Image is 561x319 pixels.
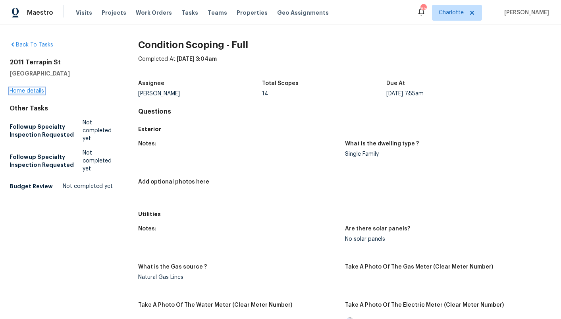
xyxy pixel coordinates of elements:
span: Work Orders [136,9,172,17]
h5: Take A Photo Of The Water Meter (Clear Meter Number) [138,302,292,308]
h5: Followup Specialty Inspection Requested [10,153,83,169]
h5: Take A Photo Of The Gas Meter (Clear Meter Number) [345,264,493,270]
div: 14 [262,91,386,97]
span: Visits [76,9,92,17]
div: [DATE] 7:55am [386,91,510,97]
div: Natural Gas Lines [138,275,338,280]
h5: Add optional photos here [138,179,209,185]
span: Geo Assignments [277,9,329,17]
div: No solar panels [345,236,545,242]
span: Not completed yet [83,149,113,173]
span: Teams [208,9,227,17]
a: Home details [10,88,44,94]
div: Completed At: [138,55,551,76]
h5: What is the Gas source ? [138,264,207,270]
h5: [GEOGRAPHIC_DATA] [10,70,113,77]
div: Single Family [345,151,545,157]
h5: Utilities [138,210,551,218]
span: Projects [102,9,126,17]
h5: Due At [386,81,405,86]
h5: Exterior [138,125,551,133]
h5: Budget Review [10,182,53,190]
div: Other Tasks [10,104,113,112]
h5: Total Scopes [262,81,299,86]
h5: Notes: [138,141,156,147]
span: Not completed yet [83,119,113,143]
span: Charlotte [439,9,464,17]
span: [DATE] 3:04am [177,56,217,62]
span: Not completed yet [63,182,113,190]
h5: What is the dwelling type ? [345,141,419,147]
h5: Take A Photo Of The Electric Meter (Clear Meter Number) [345,302,504,308]
h2: 2011 Terrapin St [10,58,113,66]
h2: Condition Scoping - Full [138,41,551,49]
h5: Assignee [138,81,164,86]
a: Back To Tasks [10,42,53,48]
span: [PERSON_NAME] [501,9,549,17]
h5: Notes: [138,226,156,232]
span: Tasks [181,10,198,15]
h5: Followup Specialty Inspection Requested [10,123,83,139]
h5: Are there solar panels? [345,226,410,232]
span: Properties [237,9,268,17]
span: Maestro [27,9,53,17]
div: [PERSON_NAME] [138,91,262,97]
div: 85 [420,5,426,13]
h4: Questions [138,108,551,116]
